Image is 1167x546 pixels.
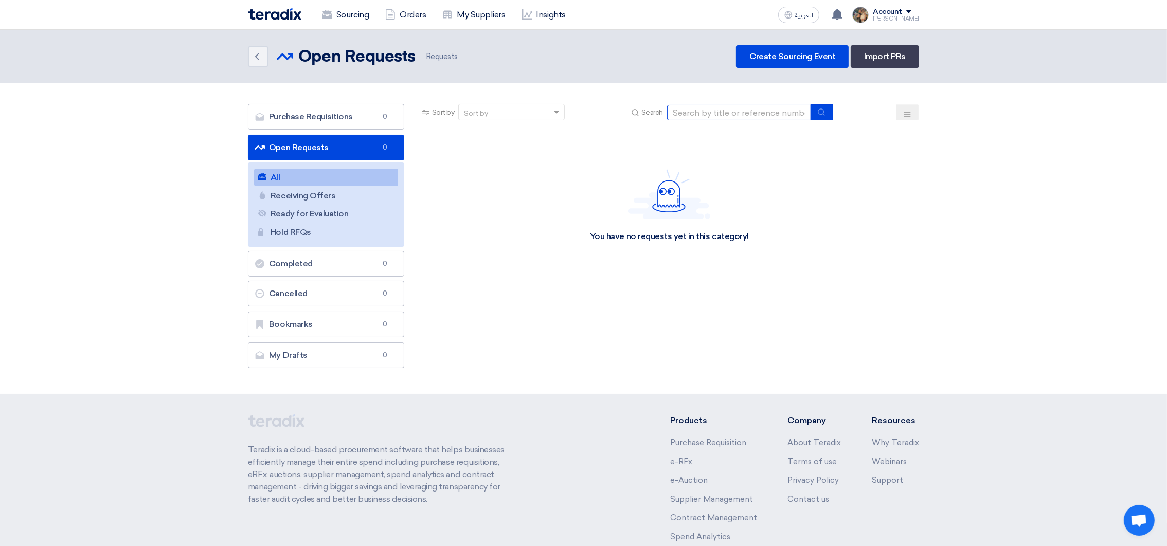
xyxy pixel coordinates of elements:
[787,438,841,447] a: About Teradix
[254,187,398,205] a: Receiving Offers
[670,457,692,466] a: e-RFx
[379,142,391,153] span: 0
[379,259,391,269] span: 0
[254,205,398,223] a: Ready for Evaluation
[432,107,455,118] span: Sort by
[872,414,919,427] li: Resources
[670,414,757,427] li: Products
[254,169,398,186] a: All
[590,231,749,242] div: You have no requests yet in this category!
[254,224,398,241] a: Hold RFQs
[872,457,907,466] a: Webinars
[248,444,516,505] p: Teradix is a cloud-based procurement software that helps businesses efficiently manage their enti...
[248,135,404,160] a: Open Requests0
[298,47,416,67] h2: Open Requests
[248,342,404,368] a: My Drafts0
[873,16,919,22] div: [PERSON_NAME]
[248,8,301,20] img: Teradix logo
[248,312,404,337] a: Bookmarks0
[379,319,391,330] span: 0
[736,45,849,68] a: Create Sourcing Event
[641,107,663,118] span: Search
[787,414,841,427] li: Company
[670,513,757,522] a: Contract Management
[787,495,829,504] a: Contact us
[248,104,404,130] a: Purchase Requisitions0
[852,7,869,23] img: file_1710751448746.jpg
[314,4,377,26] a: Sourcing
[670,532,730,541] a: Spend Analytics
[670,476,708,485] a: e-Auction
[778,7,819,23] button: العربية
[670,438,746,447] a: Purchase Requisition
[667,105,811,120] input: Search by title or reference number
[670,495,753,504] a: Supplier Management
[872,438,919,447] a: Why Teradix
[379,112,391,122] span: 0
[434,4,513,26] a: My Suppliers
[514,4,574,26] a: Insights
[1124,505,1155,536] div: Open chat
[464,108,488,119] div: Sort by
[379,288,391,299] span: 0
[851,45,919,68] a: Import PRs
[873,8,902,16] div: Account
[787,476,839,485] a: Privacy Policy
[377,4,434,26] a: Orders
[248,281,404,306] a: Cancelled0
[628,169,710,219] img: Hello
[795,12,813,19] span: العربية
[872,476,903,485] a: Support
[248,251,404,277] a: Completed0
[787,457,837,466] a: Terms of use
[379,350,391,360] span: 0
[424,51,458,63] span: Requests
